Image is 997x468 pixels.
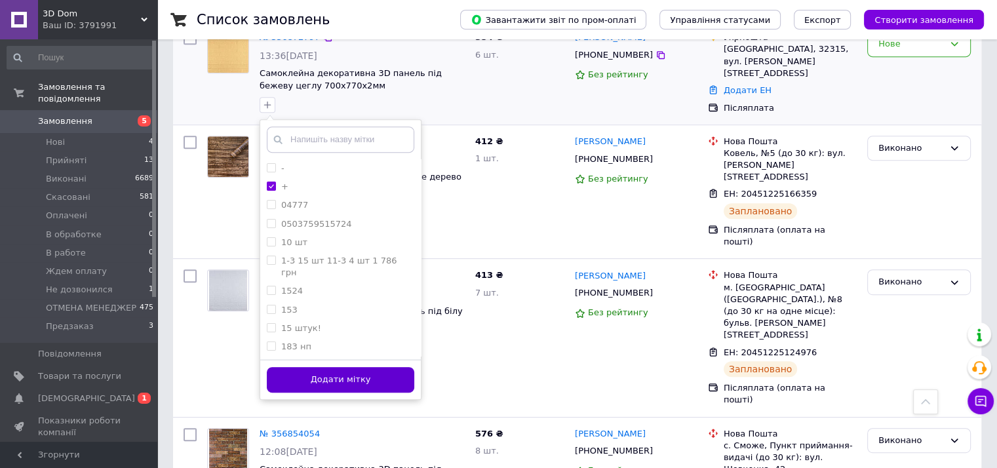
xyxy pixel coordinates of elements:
[260,172,461,194] a: Самоклейна плівка темно-коричневе дерево 0,45х10м (1243)
[46,284,113,296] span: Не дозвонился
[471,14,636,26] span: Завантажити звіт по пром-оплаті
[475,270,503,280] span: 413 ₴
[46,265,107,277] span: Ждем оплату
[7,46,155,69] input: Пошук
[724,189,817,199] span: ЕН: 20451225166359
[144,155,153,166] span: 13
[460,10,646,29] button: Завантажити звіт по пром-оплаті
[267,367,414,393] button: Додати мітку
[659,10,781,29] button: Управління статусами
[43,8,141,20] span: 3D Dom
[588,69,648,79] span: Без рейтингу
[149,321,153,332] span: 3
[281,237,307,247] label: 10 шт
[572,442,655,459] div: [PHONE_NUMBER]
[207,269,249,311] a: Фото товару
[724,102,857,114] div: Післяплата
[46,210,87,222] span: Оплачені
[46,302,136,314] span: ОТМЕНА МЕНЕДЖЕР
[38,415,121,439] span: Показники роботи компанії
[149,247,153,259] span: 0
[46,155,87,166] span: Прийняті
[575,136,646,148] a: [PERSON_NAME]
[475,153,499,163] span: 1 шт.
[260,68,442,90] a: Самоклейна декоративна 3D панель під бежеву цеглу 700x770x2мм
[149,284,153,296] span: 1
[38,393,135,404] span: [DEMOGRAPHIC_DATA]
[724,136,857,147] div: Нова Пошта
[140,191,153,203] span: 581
[260,446,317,457] span: 12:08[DATE]
[281,305,298,315] label: 153
[149,136,153,148] span: 4
[724,282,857,341] div: м. [GEOGRAPHIC_DATA] ([GEOGRAPHIC_DATA].), №8 (до 30 кг на одне місце): бульв. [PERSON_NAME][STRE...
[794,10,851,29] button: Експорт
[138,393,151,404] span: 1
[209,270,246,311] img: Фото товару
[724,147,857,184] div: Ковель, №5 (до 30 кг): вул. [PERSON_NAME][STREET_ADDRESS]
[281,341,311,351] label: 183 нп
[208,136,248,177] img: Фото товару
[208,32,248,73] img: Фото товару
[207,31,249,73] a: Фото товару
[670,15,770,25] span: Управління статусами
[267,127,414,153] input: Напишіть назву мітки
[874,15,973,25] span: Створити замовлення
[878,275,944,289] div: Виконано
[724,43,857,79] div: [GEOGRAPHIC_DATA], 32315, вул. [PERSON_NAME][STREET_ADDRESS]
[207,136,249,178] a: Фото товару
[281,182,288,191] label: +
[804,15,841,25] span: Експорт
[46,191,90,203] span: Скасовані
[38,115,92,127] span: Замовлення
[588,307,648,317] span: Без рейтингу
[197,12,330,28] h1: Список замовлень
[878,37,944,51] div: Нове
[724,224,857,248] div: Післяплата (оплата на пошті)
[724,361,798,377] div: Заплановано
[864,10,984,29] button: Створити замовлення
[724,347,817,357] span: ЕН: 20451225124976
[260,429,320,439] a: № 356854054
[572,284,655,302] div: [PHONE_NUMBER]
[46,321,94,332] span: Предзаказ
[138,115,151,127] span: 5
[968,388,994,414] button: Чат з покупцем
[46,173,87,185] span: Виконані
[724,428,857,440] div: Нова Пошта
[281,286,303,296] label: 1524
[588,174,648,184] span: Без рейтингу
[475,50,499,60] span: 6 шт.
[281,219,352,229] label: 0503759515724
[140,302,153,314] span: 475
[475,288,499,298] span: 7 шт.
[475,446,499,456] span: 8 шт.
[724,269,857,281] div: Нова Пошта
[43,20,157,31] div: Ваш ID: 3791991
[851,14,984,24] a: Створити замовлення
[281,323,321,333] label: 15 штук!
[149,210,153,222] span: 0
[572,47,655,64] div: [PHONE_NUMBER]
[46,136,65,148] span: Нові
[38,81,157,105] span: Замовлення та повідомлення
[38,348,102,360] span: Повідомлення
[281,256,397,277] label: 1-3 15 шт 11-3 4 шт 1 786 грн
[260,50,317,61] span: 13:36[DATE]
[260,306,463,328] a: Самоклейна декоративна 3D панель під білу цеглу 700x770x3 мм
[149,265,153,277] span: 0
[878,142,944,155] div: Виконано
[575,270,646,283] a: [PERSON_NAME]
[724,203,798,219] div: Заплановано
[475,136,503,146] span: 412 ₴
[149,229,153,241] span: 0
[38,370,121,382] span: Товари та послуги
[724,382,857,406] div: Післяплата (оплата на пошті)
[724,85,772,95] a: Додати ЕН
[46,247,86,259] span: В работе
[281,163,284,173] label: -
[281,200,308,210] label: 04777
